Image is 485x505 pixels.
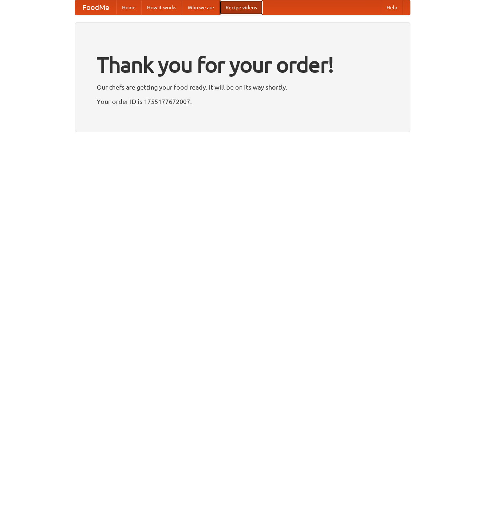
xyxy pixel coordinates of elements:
[97,47,389,82] h1: Thank you for your order!
[97,96,389,107] p: Your order ID is 1755177672007.
[141,0,182,15] a: How it works
[182,0,220,15] a: Who we are
[75,0,116,15] a: FoodMe
[97,82,389,92] p: Our chefs are getting your food ready. It will be on its way shortly.
[220,0,263,15] a: Recipe videos
[116,0,141,15] a: Home
[381,0,403,15] a: Help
